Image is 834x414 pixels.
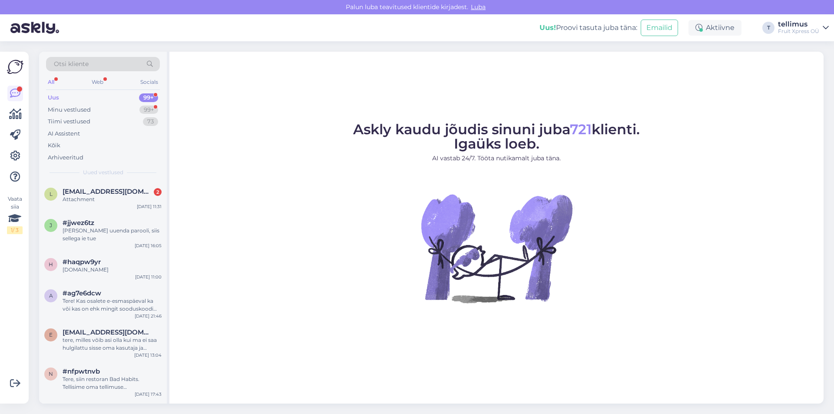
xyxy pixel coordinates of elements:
[762,22,774,34] div: T
[54,60,89,69] span: Otsi kliente
[50,222,52,229] span: j
[48,129,80,138] div: AI Assistent
[48,106,91,114] div: Minu vestlused
[49,261,53,268] span: h
[468,3,488,11] span: Luba
[48,93,59,102] div: Uus
[63,297,162,313] div: Tere! Kas osalete e-esmaspäeval ka või kas on ehk mingit sooduskoodi jagada?
[688,20,741,36] div: Aktiivne
[49,331,53,338] span: e
[778,21,819,28] div: tellimus
[63,336,162,352] div: tere, milles võib asi olla kui ma ei saa hulgilattu sisse oma kasutaja ja parooliga?
[90,76,105,88] div: Web
[7,226,23,234] div: 1 / 3
[49,292,53,299] span: a
[49,371,53,377] span: n
[154,188,162,196] div: 2
[83,169,123,176] span: Uued vestlused
[778,21,829,35] a: tellimusFruit Xpress OÜ
[7,195,23,234] div: Vaata siia
[539,23,556,32] b: Uus!
[135,391,162,397] div: [DATE] 17:43
[63,188,153,195] span: leonenkoyana92@gmail.com
[7,59,23,75] img: Askly Logo
[48,117,90,126] div: Tiimi vestlused
[139,93,158,102] div: 99+
[63,266,162,274] div: [DOMAIN_NAME]
[63,289,101,297] span: #ag7e6dcw
[778,28,819,35] div: Fruit Xpress OÜ
[63,368,100,375] span: #nfpwtnvb
[135,242,162,249] div: [DATE] 16:05
[50,191,53,197] span: l
[63,219,94,227] span: #jjwez6tz
[137,203,162,210] div: [DATE] 11:31
[63,258,101,266] span: #haqpw9yr
[63,328,153,336] span: elevant@elevant.ee
[641,20,678,36] button: Emailid
[134,352,162,358] div: [DATE] 13:04
[143,117,158,126] div: 73
[570,121,592,138] span: 721
[418,170,575,326] img: No Chat active
[353,121,640,152] span: Askly kaudu jõudis sinuni juba klienti. Igaüks loeb.
[48,153,83,162] div: Arhiveeritud
[353,154,640,163] p: AI vastab 24/7. Tööta nutikamalt juba täna.
[539,23,637,33] div: Proovi tasuta juba täna:
[139,76,160,88] div: Socials
[135,313,162,319] div: [DATE] 21:46
[63,195,162,203] div: Attachment
[46,76,56,88] div: All
[139,106,158,114] div: 99+
[48,141,60,150] div: Kõik
[63,227,162,242] div: [PERSON_NAME] uuenda parooli, siis sellega ie tue
[135,274,162,280] div: [DATE] 11:00
[63,375,162,391] div: Tere, siin restoran Bad Habits. Tellisime oma tellimuse [PERSON_NAME] 10-ks. [PERSON_NAME] 12 hel...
